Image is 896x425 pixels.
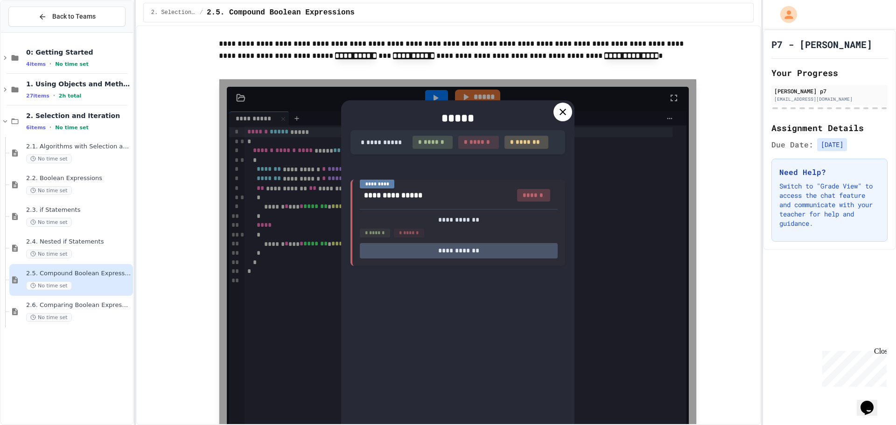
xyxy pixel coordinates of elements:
iframe: chat widget [857,388,887,416]
span: 2.5. Compound Boolean Expressions [26,270,131,278]
span: 6 items [26,125,46,131]
h3: Need Help? [779,167,880,178]
span: No time set [26,154,72,163]
iframe: chat widget [819,347,887,387]
p: Switch to "Grade View" to access the chat feature and communicate with your teacher for help and ... [779,181,880,228]
div: Chat with us now!Close [4,4,64,59]
span: 2.3. if Statements [26,206,131,214]
h2: Assignment Details [771,121,888,134]
span: • [53,92,55,99]
h2: Your Progress [771,66,888,79]
span: No time set [26,281,72,290]
span: No time set [55,61,89,67]
span: • [49,60,51,68]
span: 2.6. Comparing Boolean Expressions ([PERSON_NAME] Laws) [26,301,131,309]
span: No time set [26,186,72,195]
span: 4 items [26,61,46,67]
button: Back to Teams [8,7,126,27]
span: 2. Selection and Iteration [26,111,131,120]
span: 2h total [59,93,82,99]
span: • [49,124,51,131]
span: 2.4. Nested if Statements [26,238,131,246]
span: Back to Teams [52,12,96,21]
div: [PERSON_NAME] p7 [774,87,885,95]
span: 2.1. Algorithms with Selection and Repetition [26,143,131,151]
span: [DATE] [817,138,847,151]
span: No time set [26,250,72,258]
span: 2.5. Compound Boolean Expressions [207,7,355,18]
div: My Account [770,4,799,25]
div: [EMAIL_ADDRESS][DOMAIN_NAME] [774,96,885,103]
h1: P7 - [PERSON_NAME] [771,38,872,51]
span: 1. Using Objects and Methods [26,80,131,88]
span: Due Date: [771,139,813,150]
span: No time set [26,218,72,227]
span: 0: Getting Started [26,48,131,56]
span: / [200,9,203,16]
span: 2.2. Boolean Expressions [26,174,131,182]
span: No time set [26,313,72,322]
span: 2. Selection and Iteration [151,9,196,16]
span: 27 items [26,93,49,99]
span: No time set [55,125,89,131]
